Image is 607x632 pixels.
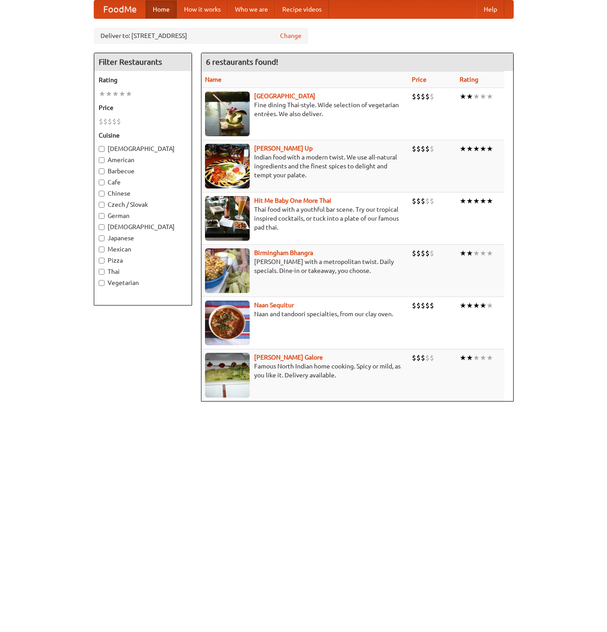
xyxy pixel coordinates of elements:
li: ★ [466,248,473,258]
li: ★ [480,92,486,101]
li: ★ [112,89,119,99]
li: ★ [473,248,480,258]
li: $ [412,301,416,310]
li: $ [425,353,430,363]
input: Chinese [99,191,105,197]
li: ★ [486,248,493,258]
label: Japanese [99,234,187,243]
p: Famous North Indian home cooking. Spicy or mild, as you like it. Delivery available. [205,362,405,380]
li: ★ [486,196,493,206]
a: Price [412,76,427,83]
input: Czech / Slovak [99,202,105,208]
li: ★ [486,144,493,154]
li: ★ [473,144,480,154]
li: $ [421,301,425,310]
li: $ [412,92,416,101]
label: Mexican [99,245,187,254]
label: Barbecue [99,167,187,176]
li: ★ [480,144,486,154]
a: Change [280,31,301,40]
img: babythai.jpg [205,196,250,241]
h5: Price [99,103,187,112]
p: Indian food with a modern twist. We use all-natural ingredients and the finest spices to delight ... [205,153,405,180]
li: $ [421,92,425,101]
p: Naan and tandoori specialties, from our clay oven. [205,310,405,318]
li: ★ [486,301,493,310]
li: $ [425,196,430,206]
li: $ [430,301,434,310]
input: German [99,213,105,219]
li: $ [421,196,425,206]
input: Pizza [99,258,105,264]
label: Vegetarian [99,278,187,287]
li: $ [412,248,416,258]
li: $ [416,301,421,310]
li: $ [430,92,434,101]
li: ★ [480,301,486,310]
input: Mexican [99,247,105,252]
li: ★ [473,92,480,101]
label: Pizza [99,256,187,265]
input: [DEMOGRAPHIC_DATA] [99,146,105,152]
li: ★ [126,89,132,99]
li: $ [117,117,121,126]
input: Japanese [99,235,105,241]
a: Recipe videos [275,0,329,18]
li: $ [430,353,434,363]
label: [DEMOGRAPHIC_DATA] [99,222,187,231]
li: ★ [119,89,126,99]
label: Cafe [99,178,187,187]
p: Thai food with a youthful bar scene. Try our tropical inspired cocktails, or tuck into a plate of... [205,205,405,232]
li: $ [430,144,434,154]
li: $ [416,196,421,206]
img: bhangra.jpg [205,248,250,293]
a: [PERSON_NAME] Up [254,145,313,152]
a: [GEOGRAPHIC_DATA] [254,92,315,100]
li: ★ [473,196,480,206]
li: ★ [466,144,473,154]
li: $ [416,92,421,101]
label: Thai [99,267,187,276]
a: Rating [460,76,478,83]
img: naansequitur.jpg [205,301,250,345]
li: ★ [466,92,473,101]
li: $ [412,144,416,154]
li: $ [112,117,117,126]
li: $ [430,248,434,258]
img: curryup.jpg [205,144,250,188]
label: Czech / Slovak [99,200,187,209]
input: Vegetarian [99,280,105,286]
p: Fine dining Thai-style. Wide selection of vegetarian entrées. We also deliver. [205,100,405,118]
li: ★ [486,92,493,101]
p: [PERSON_NAME] with a metropolitan twist. Daily specials. Dine-in or takeaway, you choose. [205,257,405,275]
a: [PERSON_NAME] Galore [254,354,323,361]
li: ★ [466,353,473,363]
input: American [99,157,105,163]
li: ★ [480,196,486,206]
li: ★ [473,301,480,310]
li: ★ [460,301,466,310]
label: [DEMOGRAPHIC_DATA] [99,144,187,153]
li: $ [421,353,425,363]
li: ★ [480,248,486,258]
a: Home [146,0,177,18]
li: ★ [486,353,493,363]
li: ★ [466,301,473,310]
li: ★ [460,353,466,363]
li: ★ [99,89,105,99]
li: $ [421,144,425,154]
input: Thai [99,269,105,275]
a: Naan Sequitur [254,301,294,309]
a: Hit Me Baby One More Thai [254,197,331,204]
a: Help [477,0,504,18]
li: ★ [466,196,473,206]
li: ★ [105,89,112,99]
li: $ [421,248,425,258]
li: ★ [460,92,466,101]
li: $ [412,196,416,206]
ng-pluralize: 6 restaurants found! [206,58,278,66]
input: Cafe [99,180,105,185]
